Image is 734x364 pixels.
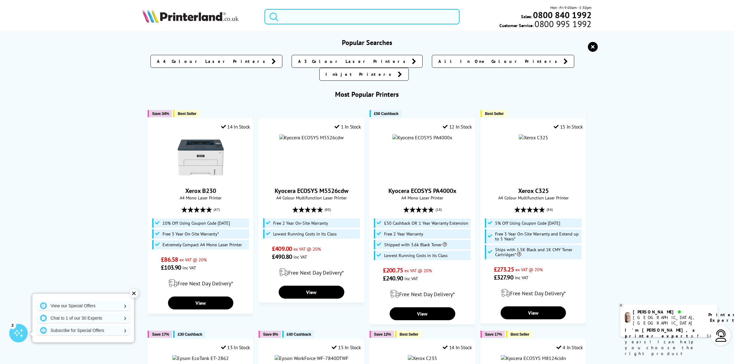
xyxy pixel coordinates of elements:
[152,332,169,337] span: Save 17%
[287,332,311,337] span: £40 Cashback
[511,332,529,337] span: Best Seller
[400,332,418,337] span: Best Seller
[384,242,447,247] span: Shipped with 3.6k Black Toner
[152,111,169,116] span: Save 34%
[273,231,337,236] span: Lowest Running Costs in its Class
[485,332,502,337] span: Save 17%
[178,134,224,181] img: Xerox B230
[633,315,701,326] div: [GEOGRAPHIC_DATA], [GEOGRAPHIC_DATA]
[374,332,391,337] span: Save 12%
[151,275,250,292] div: modal_delivery
[263,332,278,337] span: Save 8%
[272,245,292,253] span: £409.00
[481,110,507,117] button: Best Seller
[436,204,442,215] span: (18)
[262,195,361,201] span: A4 Colour Multifunction Laser Printer
[484,195,583,201] span: A4 Colour Multifunction Laser Printer
[275,355,349,361] img: Epson WorkForce WF-7840DTWF
[633,309,701,315] div: [PERSON_NAME]
[293,254,307,260] span: inc VAT
[142,90,592,99] h3: Most Popular Printers
[148,331,172,338] button: Save 17%
[495,221,560,226] span: 5% Off Using Coupon Code [DATE]
[293,246,321,252] span: ex VAT @ 20%
[148,110,172,117] button: Save 34%
[501,306,566,319] a: View
[326,71,395,77] span: Inkjet Printers
[325,204,331,215] span: (80)
[275,187,348,195] a: Kyocera ECOSYS M5526cdw
[178,111,196,116] span: Best Seller
[168,297,233,309] a: View
[161,264,181,272] span: £103.90
[178,176,224,182] a: Xerox B230
[392,134,452,141] img: Kyocera ECOSYS PA4000x
[221,124,250,130] div: 14 In Stock
[521,14,532,19] span: Sales:
[432,55,574,68] a: All In One Colour Printers
[556,344,583,350] div: 4 In Stock
[481,331,505,338] button: Save 17%
[485,111,504,116] span: Best Seller
[259,331,281,338] button: Save 8%
[625,327,713,357] p: of 14 years! I can help you choose the right product
[390,307,455,320] a: View
[262,264,361,281] div: modal_delivery
[515,275,528,280] span: inc VAT
[151,195,250,201] span: A4 Mono Laser Printer
[162,242,242,247] span: Extremely Compact A4 Mono Laser Printer
[494,273,513,281] span: £327.90
[214,204,220,215] span: (47)
[443,344,472,350] div: 14 In Stock
[279,134,344,141] img: Kyocera ECOSYS M5526cdw
[185,187,216,195] a: Xerox B230
[506,331,532,338] button: Best Seller
[384,253,448,258] span: Lowest Running Costs in its Class
[373,285,472,303] div: modal_delivery
[715,329,727,342] img: user-headset-light.svg
[273,221,328,226] span: Free 2 Year On-Site Warranty
[179,257,207,263] span: ex VAT @ 20%
[279,286,344,299] a: View
[370,331,394,338] button: Save 12%
[161,256,178,264] span: £86.58
[443,124,472,130] div: 12 In Stock
[484,284,583,302] div: modal_delivery
[264,9,459,24] input: Search product or b
[142,38,592,47] h3: Popular Searches
[625,327,697,339] b: I'm [PERSON_NAME], a printer expert
[370,110,401,117] button: £50 Cashback
[374,111,398,116] span: £50 Cashback
[404,276,418,281] span: inc VAT
[130,289,138,298] div: ✕
[519,134,548,141] img: Xerox C325
[162,221,230,226] span: 10% Off Using Coupon Code [DATE]
[438,58,560,64] span: All In One Colour Printers
[282,331,314,338] button: £40 Cashback
[501,355,566,361] img: Kyocera ECOSYS M8124cidn
[408,355,437,361] img: Xerox C235
[37,325,129,335] a: Subscribe for Special Offers
[37,301,129,311] a: View our Special Offers
[173,110,199,117] button: Best Seller
[221,344,250,350] div: 13 In Stock
[334,124,361,130] div: 1 In Stock
[532,12,592,18] a: 0800 840 1992
[495,247,580,257] span: Ships with 1.5K Black and 1K CMY Toner Cartridges*
[142,9,257,24] a: Printerland Logo
[550,5,592,10] span: Mon - Fri 9:00am - 5:30pm
[404,268,432,273] span: ex VAT @ 20%
[9,322,16,329] div: 2
[182,265,196,271] span: inc VAT
[625,312,631,323] img: ashley-livechat.png
[172,355,229,361] img: Epson EcoTank ET-2862
[298,58,409,64] span: A3 Colour Laser Printers
[150,55,282,68] a: A4 Colour Laser Printers
[383,266,403,274] span: £200.75
[162,231,219,236] span: Free 3 Year On-Site Warranty*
